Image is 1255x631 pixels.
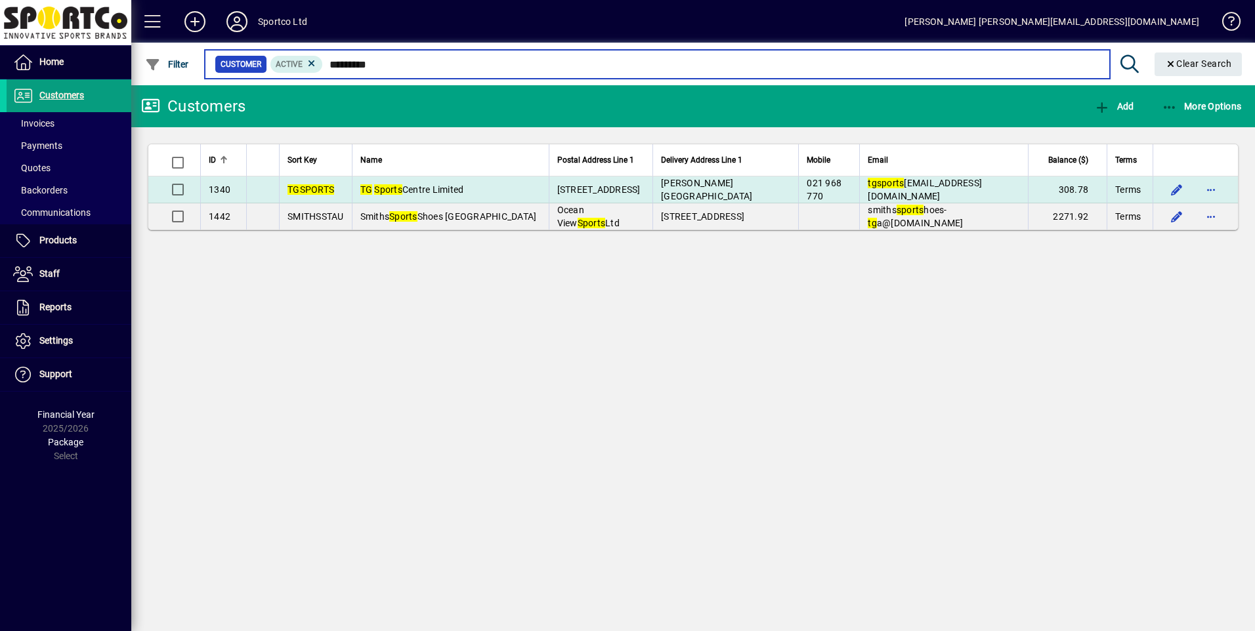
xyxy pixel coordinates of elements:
[1115,153,1137,167] span: Terms
[578,218,606,228] em: Sports
[7,157,131,179] a: Quotes
[142,52,192,76] button: Filter
[270,56,323,73] mat-chip: Activation Status: Active
[39,90,84,100] span: Customers
[868,178,877,188] em: tg
[209,153,216,167] span: ID
[807,153,830,167] span: Mobile
[360,184,464,195] span: Centre Limited
[389,211,417,222] em: Sports
[13,185,68,195] span: Backorders
[661,153,742,167] span: Delivery Address Line 1
[374,184,402,195] em: Sports
[174,10,216,33] button: Add
[1159,94,1245,118] button: More Options
[39,268,60,279] span: Staff
[7,258,131,291] a: Staff
[360,184,373,195] em: TG
[7,201,131,224] a: Communications
[48,437,83,447] span: Package
[287,184,300,195] em: TG
[868,218,877,228] em: tg
[1212,3,1239,45] a: Knowledge Base
[1201,179,1222,200] button: More options
[1166,179,1187,200] button: Edit
[209,184,230,195] span: 1340
[1115,210,1141,223] span: Terms
[877,178,904,188] em: sports
[897,205,924,215] em: sports
[360,153,382,167] span: Name
[868,153,888,167] span: Email
[287,211,344,222] span: SMITHSSTAU
[7,112,131,134] a: Invoices
[1166,206,1187,227] button: Edit
[39,235,77,245] span: Products
[209,211,230,222] span: 1442
[39,369,72,379] span: Support
[557,205,620,228] span: Ocean View Ltd
[1048,153,1088,167] span: Balance ($)
[7,224,131,257] a: Products
[7,179,131,201] a: Backorders
[868,153,1020,167] div: Email
[1091,94,1137,118] button: Add
[13,207,91,218] span: Communications
[807,153,851,167] div: Mobile
[7,46,131,79] a: Home
[141,96,245,117] div: Customers
[37,409,95,420] span: Financial Year
[276,60,303,69] span: Active
[209,153,238,167] div: ID
[13,140,62,151] span: Payments
[557,153,634,167] span: Postal Address Line 1
[258,11,307,32] div: Sportco Ltd
[145,59,189,70] span: Filter
[661,211,744,222] span: [STREET_ADDRESS]
[807,178,841,201] span: 021 968 770
[1036,153,1100,167] div: Balance ($)
[287,153,317,167] span: Sort Key
[300,184,335,195] em: SPORTS
[221,58,261,71] span: Customer
[868,205,963,228] span: smiths hoes- a@[DOMAIN_NAME]
[7,325,131,357] a: Settings
[39,335,73,346] span: Settings
[7,134,131,157] a: Payments
[868,178,982,201] span: [EMAIL_ADDRESS][DOMAIN_NAME]
[13,163,51,173] span: Quotes
[1155,52,1243,76] button: Clear
[216,10,258,33] button: Profile
[661,178,752,201] span: [PERSON_NAME][GEOGRAPHIC_DATA]
[1162,101,1242,112] span: More Options
[1028,203,1107,230] td: 2271.92
[7,358,131,391] a: Support
[39,56,64,67] span: Home
[360,153,541,167] div: Name
[1028,176,1107,203] td: 308.78
[904,11,1199,32] div: [PERSON_NAME] [PERSON_NAME][EMAIL_ADDRESS][DOMAIN_NAME]
[1165,58,1232,69] span: Clear Search
[557,184,641,195] span: [STREET_ADDRESS]
[39,302,72,312] span: Reports
[1094,101,1134,112] span: Add
[13,118,54,129] span: Invoices
[1201,206,1222,227] button: More options
[1115,183,1141,196] span: Terms
[7,291,131,324] a: Reports
[360,211,537,222] span: Smiths Shoes [GEOGRAPHIC_DATA]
